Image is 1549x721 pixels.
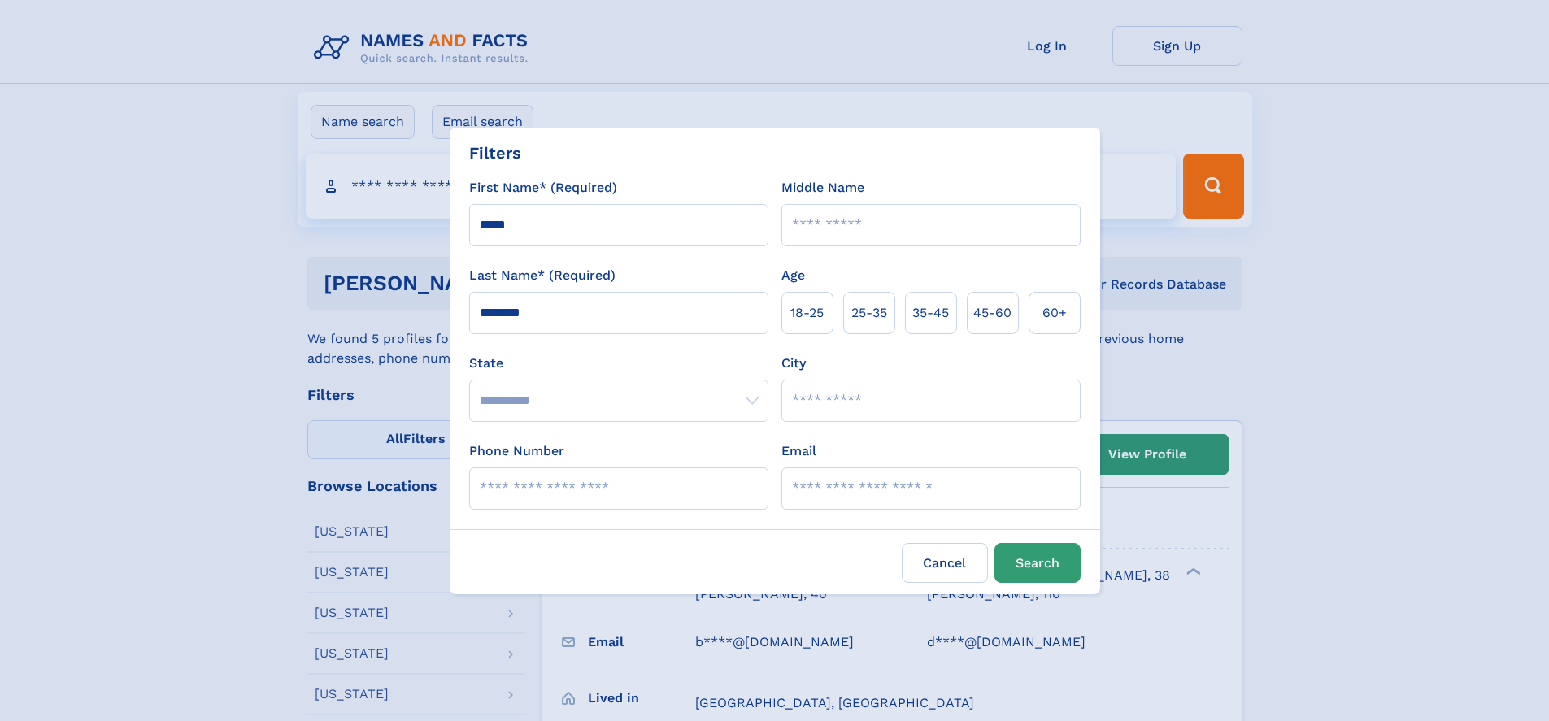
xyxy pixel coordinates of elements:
[781,441,816,461] label: Email
[469,354,768,373] label: State
[1042,303,1067,323] span: 60+
[994,543,1081,583] button: Search
[790,303,824,323] span: 18‑25
[469,441,564,461] label: Phone Number
[912,303,949,323] span: 35‑45
[781,178,864,198] label: Middle Name
[469,266,616,285] label: Last Name* (Required)
[781,266,805,285] label: Age
[781,354,806,373] label: City
[851,303,887,323] span: 25‑35
[469,141,521,165] div: Filters
[902,543,988,583] label: Cancel
[469,178,617,198] label: First Name* (Required)
[973,303,1012,323] span: 45‑60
